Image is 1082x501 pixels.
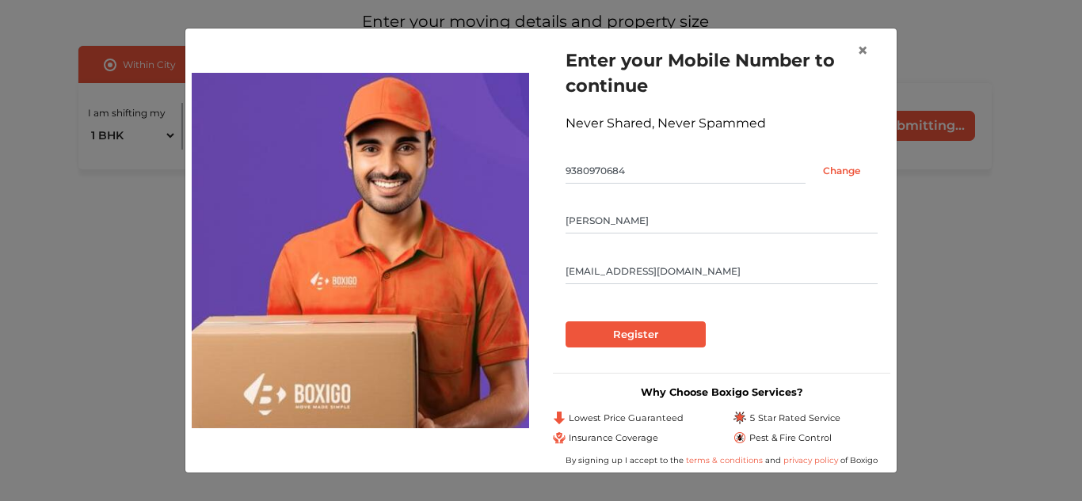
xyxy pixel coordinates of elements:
[806,158,878,184] input: Change
[781,455,840,465] a: privacy policy
[566,47,878,98] h1: Enter your Mobile Number to continue
[566,208,878,233] input: Your Name
[844,28,881,73] button: Close
[569,412,684,425] span: Lowest Price Guaranteed
[749,412,840,425] span: 5 Star Rated Service
[686,455,765,465] a: terms & conditions
[566,321,706,348] input: Register
[566,259,878,284] input: Email Id
[566,158,806,184] input: Mobile No
[566,114,878,133] div: Never Shared, Never Spammed
[192,73,529,427] img: relocation-img
[553,454,890,466] div: By signing up I accept to the and of Boxigo
[569,431,658,445] span: Insurance Coverage
[749,431,832,445] span: Pest & Fire Control
[857,39,868,62] span: ×
[553,386,890,398] h3: Why Choose Boxigo Services?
